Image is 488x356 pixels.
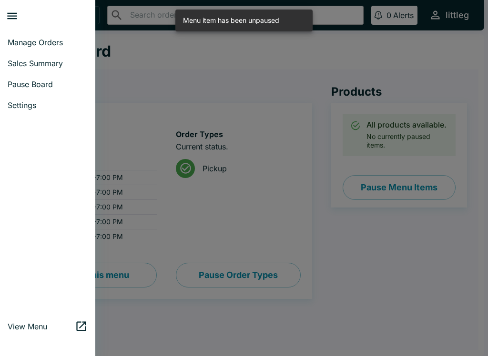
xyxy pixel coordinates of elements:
span: Settings [8,100,88,110]
span: Manage Orders [8,38,88,47]
span: View Menu [8,322,75,331]
span: Pause Board [8,79,88,89]
div: Menu item has been unpaused [183,12,279,29]
span: Sales Summary [8,59,88,68]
